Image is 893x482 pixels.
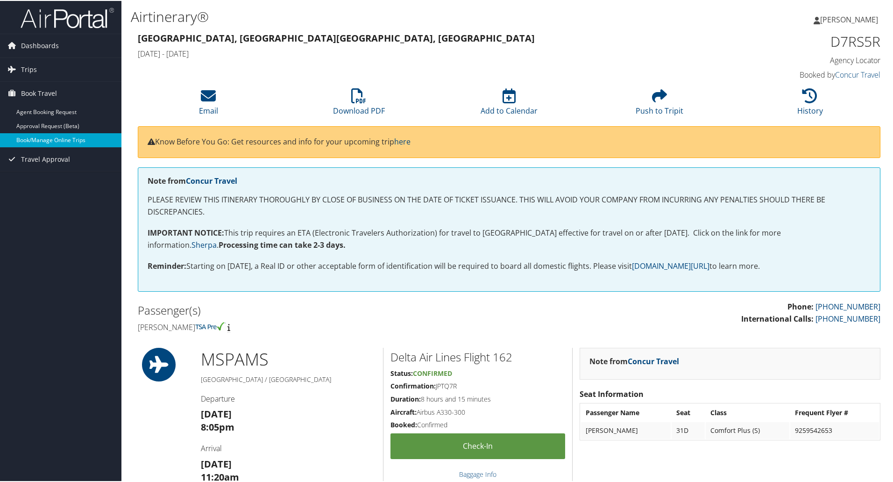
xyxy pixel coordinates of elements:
[481,93,538,115] a: Add to Calendar
[390,368,413,377] strong: Status:
[148,260,186,270] strong: Reminder:
[580,388,644,398] strong: Seat Information
[459,469,496,478] a: Baggage Info
[148,175,237,185] strong: Note from
[390,381,565,390] h5: JPTQ7R
[394,136,411,146] a: here
[186,175,237,185] a: Concur Travel
[589,355,679,366] strong: Note from
[390,381,436,389] strong: Confirmation:
[390,394,421,403] strong: Duration:
[705,54,880,65] h4: Agency Locator
[191,239,217,249] a: Sherpa
[201,374,376,383] h5: [GEOGRAPHIC_DATA] / [GEOGRAPHIC_DATA]
[201,442,376,453] h4: Arrival
[148,227,224,237] strong: IMPORTANT NOTICE:
[672,421,705,438] td: 31D
[138,321,502,331] h4: [PERSON_NAME]
[632,260,709,270] a: [DOMAIN_NAME][URL]
[390,407,417,416] strong: Aircraft:
[815,313,880,323] a: [PHONE_NUMBER]
[131,6,635,26] h1: Airtinerary®
[148,135,871,147] p: Know Before You Go: Get resources and info for your upcoming trip
[148,193,871,217] p: PLEASE REVIEW THIS ITINERARY THOROUGHLY BY CLOSE OF BUSINESS ON THE DATE OF TICKET ISSUANCE. THIS...
[672,403,705,420] th: Seat
[741,313,814,323] strong: International Calls:
[138,48,691,58] h4: [DATE] - [DATE]
[199,93,218,115] a: Email
[148,226,871,250] p: This trip requires an ETA (Electronic Travelers Authorization) for travel to [GEOGRAPHIC_DATA] ef...
[21,57,37,80] span: Trips
[705,31,880,50] h1: D7RS5R
[636,93,683,115] a: Push to Tripit
[201,347,376,370] h1: MSP AMS
[195,321,226,330] img: tsa-precheck.png
[21,81,57,104] span: Book Travel
[787,301,814,311] strong: Phone:
[390,348,565,364] h2: Delta Air Lines Flight 162
[390,419,417,428] strong: Booked:
[705,69,880,79] h4: Booked by
[390,407,565,416] h5: Airbus A330-300
[797,93,823,115] a: History
[790,421,879,438] td: 9259542653
[835,69,880,79] a: Concur Travel
[581,403,671,420] th: Passenger Name
[201,393,376,403] h4: Departure
[148,259,871,272] p: Starting on [DATE], a Real ID or other acceptable form of identification will be required to boar...
[21,33,59,57] span: Dashboards
[814,5,887,33] a: [PERSON_NAME]
[790,403,879,420] th: Frequent Flyer #
[628,355,679,366] a: Concur Travel
[413,368,452,377] span: Confirmed
[219,239,346,249] strong: Processing time can take 2-3 days.
[820,14,878,24] span: [PERSON_NAME]
[815,301,880,311] a: [PHONE_NUMBER]
[201,420,234,432] strong: 8:05pm
[390,419,565,429] h5: Confirmed
[138,31,535,43] strong: [GEOGRAPHIC_DATA], [GEOGRAPHIC_DATA] [GEOGRAPHIC_DATA], [GEOGRAPHIC_DATA]
[21,6,114,28] img: airportal-logo.png
[390,432,565,458] a: Check-in
[138,302,502,317] h2: Passenger(s)
[706,403,789,420] th: Class
[390,394,565,403] h5: 8 hours and 15 minutes
[706,421,789,438] td: Comfort Plus (S)
[201,457,232,469] strong: [DATE]
[201,407,232,419] strong: [DATE]
[21,147,70,170] span: Travel Approval
[333,93,385,115] a: Download PDF
[581,421,671,438] td: [PERSON_NAME]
